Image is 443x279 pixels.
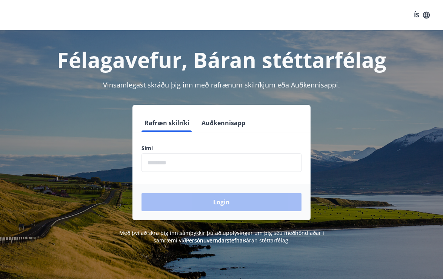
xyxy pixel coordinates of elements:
[142,144,301,152] label: Sími
[142,114,192,132] button: Rafræn skilríki
[119,229,324,244] span: Með því að skrá þig inn samþykkir þú að upplýsingar um þig séu meðhöndlaðar í samræmi við Báran s...
[186,237,243,244] a: Persónuverndarstefna
[198,114,248,132] button: Auðkennisapp
[103,80,340,89] span: Vinsamlegast skráðu þig inn með rafrænum skilríkjum eða Auðkennisappi.
[9,45,434,74] h1: Félagavefur, Báran stéttarfélag
[410,8,434,22] button: ÍS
